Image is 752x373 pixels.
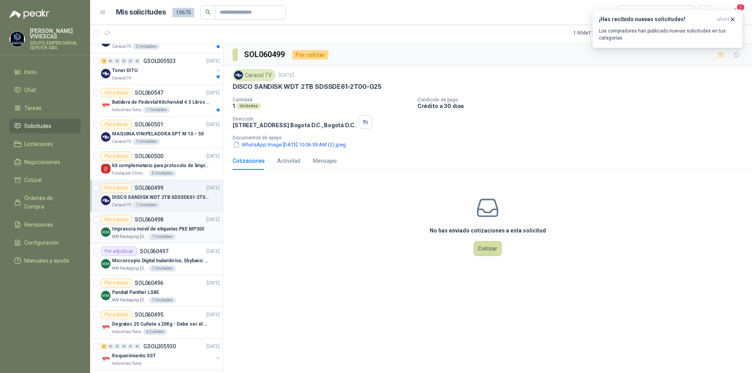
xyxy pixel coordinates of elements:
[149,265,176,272] div: 1 Unidades
[206,248,220,255] p: [DATE]
[149,170,176,177] div: 5 Unidades
[112,107,141,113] p: Industrias Tomy
[24,104,42,112] span: Tareas
[101,354,110,364] img: Company Logo
[24,68,37,76] span: Inicio
[233,116,356,122] p: Dirección
[143,344,176,349] p: GSOL005930
[9,65,81,79] a: Inicio
[622,8,638,17] div: Todas
[30,28,81,39] p: [PERSON_NAME] VIVIESCAS
[112,297,147,303] p: MM Packaging [GEOGRAPHIC_DATA]
[114,58,120,64] div: 0
[112,75,131,81] p: Caracol TV
[430,226,546,235] h3: No has enviado cotizaciones a esta solicitud
[233,69,275,81] div: Caracol TV
[112,329,141,335] p: Industrias Tomy
[101,58,107,64] div: 4
[121,344,127,349] div: 0
[9,235,81,250] a: Configuración
[90,275,223,307] a: Por cotizarSOL060496[DATE] Company LogoPanduit Panther LS8EMM Packaging [GEOGRAPHIC_DATA]1 Unidades
[101,88,132,97] div: Por cotizar
[121,58,127,64] div: 0
[9,217,81,232] a: Remisiones
[133,139,160,145] div: 1 Unidades
[101,342,221,367] a: 3 0 0 0 0 0 GSOL005930[DATE] Company LogoRequerimiento SSTIndustrias Tomy
[135,90,163,96] p: SOL060547
[9,9,49,19] img: Logo peakr
[112,234,147,240] p: MM Packaging [GEOGRAPHIC_DATA]
[9,253,81,268] a: Manuales y ayuda
[24,238,59,247] span: Configuración
[233,141,347,149] button: WhatsApp Image [DATE] 10.06.59 AM (2).jpeg
[90,85,223,117] a: Por cotizarSOL060547[DATE] Company LogoBatidora de Pedestal KitchenAid 4.5 Litros Delux PlateadoI...
[24,140,53,148] span: Licitaciones
[206,153,220,160] p: [DATE]
[112,257,210,265] p: Microscopio Digital Inalambrico, Skybasic 50x-1000x, Ampliac
[206,58,220,65] p: [DATE]
[573,27,627,39] div: 1 - 50 de 11730
[112,360,141,367] p: Industrias Tomy
[140,249,168,254] p: SOL060497
[135,122,163,127] p: SOL060501
[101,227,110,237] img: Company Logo
[599,27,736,41] p: Los compradores han publicado nuevas solicitudes en tus categorías.
[418,103,749,109] p: Crédito a 30 días
[101,215,132,224] div: Por cotizar
[90,212,223,243] a: Por cotizarSOL060498[DATE] Company LogoImpresora móvil de etiquetas PXE MP300MM Packaging [GEOGRA...
[133,202,160,208] div: 1 Unidades
[90,148,223,180] a: Por cotizarSOL060500[DATE] Company Logokit complemetario para protocolo de limpiezaFundación Clín...
[112,99,210,106] p: Batidora de Pedestal KitchenAid 4.5 Litros Delux Plateado
[101,69,110,78] img: Company Logo
[112,352,156,360] p: Requerimiento SST
[292,50,328,59] div: Por cotizar
[9,173,81,187] a: Cotizar
[108,58,114,64] div: 0
[135,217,163,222] p: SOL060498
[9,101,81,115] a: Tareas
[90,243,223,275] a: Por adjudicarSOL060497[DATE] Company LogoMicroscopio Digital Inalambrico, Skybasic 50x-1000x, Amp...
[599,16,714,23] h3: ¡Has recibido nuevas solicitudes!
[205,9,211,15] span: search
[24,86,36,94] span: Chat
[206,216,220,223] p: [DATE]
[112,225,204,233] p: Impresora móvil de etiquetas PXE MP300
[101,344,107,349] div: 3
[90,117,223,148] a: Por cotizarSOL060501[DATE] Company LogoMAQUINA VINIPELADORA SPT M 10 – 50Caracol TV1 Unidades
[90,180,223,212] a: Por cotizarSOL060499[DATE] Company LogoDISCO SANDISK WDT 2TB SDSSDE61-2T00-G25Caracol TV1 Unidades
[101,164,110,173] img: Company Logo
[101,323,110,332] img: Company Logo
[233,83,381,91] p: DISCO SANDISK WDT 2TB SDSSDE61-2T00-G25
[101,183,132,193] div: Por cotizar
[112,321,210,328] p: Degratec 25 Cuñete x 20Kg - Debe ser el de Tecnas (por ahora homologado) - (Adjuntar ficha técnica)
[112,43,131,50] p: Caracol TV
[237,103,261,109] div: Unidades
[108,344,114,349] div: 0
[233,103,235,109] p: 1
[24,256,69,265] span: Manuales y ayuda
[112,194,210,201] p: DISCO SANDISK WDT 2TB SDSSDE61-2T00-G25
[135,280,163,286] p: SOL060496
[101,132,110,142] img: Company Logo
[116,7,166,18] h1: Mis solicitudes
[101,278,132,288] div: Por cotizar
[135,312,163,317] p: SOL060495
[112,139,131,145] p: Caracol TV
[135,185,163,191] p: SOL060499
[233,97,411,103] p: Cantidad
[9,119,81,133] a: Solicitudes
[135,153,163,159] p: SOL060500
[736,4,745,11] span: 1
[101,247,137,256] div: Por adjudicar
[474,241,502,256] button: Cotizar
[101,120,132,129] div: Por cotizar
[112,265,147,272] p: MM Packaging [GEOGRAPHIC_DATA]
[24,176,42,184] span: Cotizar
[112,202,131,208] p: Caracol TV
[233,157,265,165] div: Cotizaciones
[277,157,300,165] div: Actividad
[24,122,51,130] span: Solicitudes
[112,130,204,138] p: MAQUINA VINIPELADORA SPT M 10 – 50
[10,32,25,47] img: Company Logo
[101,291,110,300] img: Company Logo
